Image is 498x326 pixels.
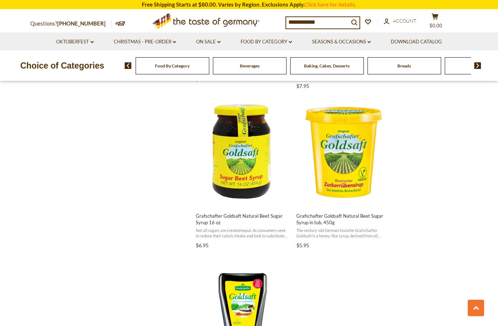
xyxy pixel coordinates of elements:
[240,63,260,69] a: Beverages
[196,228,290,239] span: Not all sugars are created equal. As consumers seek to reduce their caloric intake and look to su...
[57,20,106,27] a: [PHONE_NUMBER]
[195,98,291,251] a: Grafschafter Goldsaft Natural Beet Sugar Syrup 16 oz
[56,38,94,46] a: Oktoberfest
[296,213,391,226] span: Grafschafter Goldsaft Natural Beet Sugar Syrup in tub, 450g
[391,38,442,46] a: Download Catalog
[155,63,190,69] a: Food By Category
[296,83,309,89] span: $7.95
[296,228,391,239] span: The century-old German favorite Grafschafter Goldsaft is a honey-like syrup, derived from all nat...
[196,213,290,226] span: Grafschafter Goldsaft Natural Beet Sugar Syrup 16 oz
[295,104,392,201] img: Grafschafter Goldsaft Natural Beet Sugar Syrup in tub, 450g
[312,38,371,46] a: Seasons & Occasions
[384,17,416,25] a: Account
[474,62,481,69] img: next arrow
[304,1,356,8] a: Click here for details.
[114,38,176,46] a: Christmas - PRE-ORDER
[125,62,132,69] img: previous arrow
[296,242,309,248] span: $5.95
[196,242,209,248] span: $6.95
[30,19,111,28] p: Questions?
[295,98,392,251] a: Grafschafter Goldsaft Natural Beet Sugar Syrup in tub, 450g
[424,13,446,31] button: $0.00
[196,38,221,46] a: On Sale
[304,63,350,69] a: Baking, Cakes, Desserts
[429,23,442,28] span: $0.00
[195,104,291,201] img: Grafschafter Goldsaft Natural Beet Sugar Syrup 16 oz
[241,38,292,46] a: Food By Category
[393,18,416,24] span: Account
[397,63,411,69] a: Breads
